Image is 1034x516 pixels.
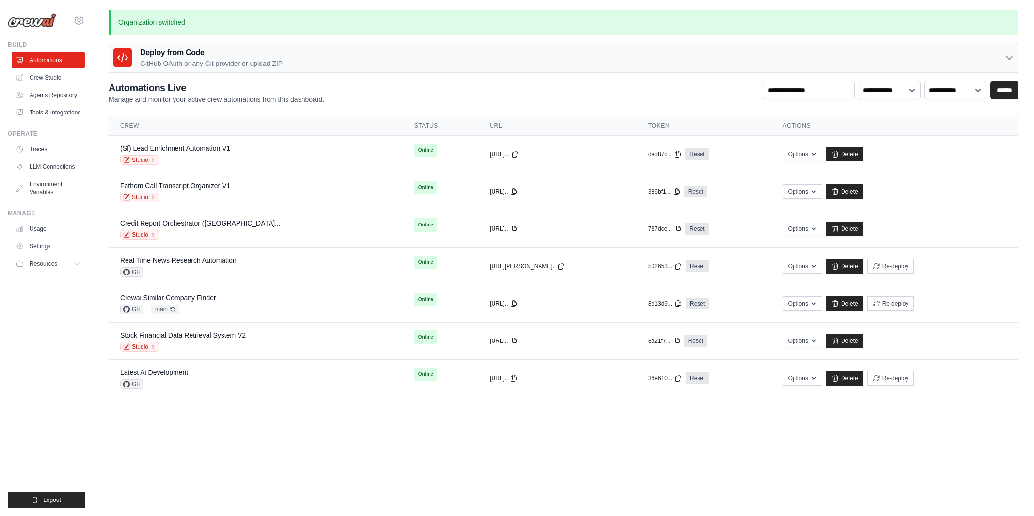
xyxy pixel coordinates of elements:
button: ded87c... [648,150,682,158]
a: Delete [826,334,863,348]
a: (Sf) Lead Enrichment Automation V1 [120,145,230,152]
div: Operate [8,130,85,138]
a: Reset [686,260,709,272]
a: Crewai Similar Company Finder [120,294,216,302]
span: Online [414,293,437,306]
button: Options [783,371,822,386]
a: Delete [826,296,863,311]
a: Studio [120,155,159,165]
span: GH [120,379,143,389]
a: Environment Variables [12,177,85,200]
span: GH [120,267,143,277]
span: GH [120,305,143,314]
a: Real Time News Research Automation [120,257,237,264]
a: Agents Repository [12,87,85,103]
a: Studio [120,342,159,352]
a: Delete [826,222,863,236]
a: Credit Report Orchestrator ([GEOGRAPHIC_DATA]... [120,219,281,227]
a: Crew Studio [12,70,85,85]
span: Online [414,144,437,157]
a: Reset [685,148,708,160]
span: Online [414,181,437,194]
button: 386bf1... [648,188,681,195]
span: Resources [30,260,57,268]
a: Traces [12,142,85,157]
a: Stock Financial Data Retrieval System V2 [120,331,246,339]
button: Re-deploy [867,259,914,274]
p: Organization switched [109,10,1018,35]
button: Options [783,184,822,199]
a: Reset [686,298,709,309]
span: Online [414,256,437,269]
a: Delete [826,259,863,274]
button: 737dce... [648,225,682,233]
button: [URL][PERSON_NAME].. [490,262,565,270]
h2: Automations Live [109,81,324,95]
a: LLM Connections [12,159,85,175]
a: Studio [120,230,159,240]
a: Tools & Integrations [12,105,85,120]
button: Logout [8,492,85,508]
button: Re-deploy [867,371,914,386]
a: Reset [685,223,708,235]
th: Status [403,116,478,136]
th: Crew [109,116,403,136]
a: Delete [826,371,863,386]
a: Latest Ai Development [120,369,188,376]
th: Actions [771,116,1018,136]
button: Options [783,222,822,236]
a: Fathom Call Transcript Organizer V1 [120,182,230,190]
a: Settings [12,239,85,254]
a: Usage [12,221,85,237]
a: Delete [826,147,863,161]
button: Options [783,147,822,161]
a: Automations [12,52,85,68]
span: Logout [43,496,61,504]
button: Resources [12,256,85,272]
a: Reset [684,186,707,197]
button: Options [783,259,822,274]
button: 8e13d9... [648,300,682,307]
button: Options [783,334,822,348]
th: Token [636,116,771,136]
button: Re-deploy [867,296,914,311]
th: URL [478,116,636,136]
h3: Deploy from Code [140,47,283,59]
span: Online [414,330,437,344]
span: main [151,305,179,314]
a: Studio [120,193,159,202]
a: Delete [826,184,863,199]
button: 8a21f7... [648,337,681,345]
button: Options [783,296,822,311]
div: Build [8,41,85,48]
p: Manage and monitor your active crew automations from this dashboard. [109,95,324,104]
img: Logo [8,13,56,28]
button: b02653... [648,262,682,270]
span: Online [414,368,437,381]
a: Reset [684,335,707,347]
span: Online [414,218,437,232]
a: Reset [686,372,709,384]
p: GitHub OAuth or any Git provider or upload ZIP [140,59,283,68]
button: 36e610... [648,374,682,382]
div: Manage [8,210,85,217]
